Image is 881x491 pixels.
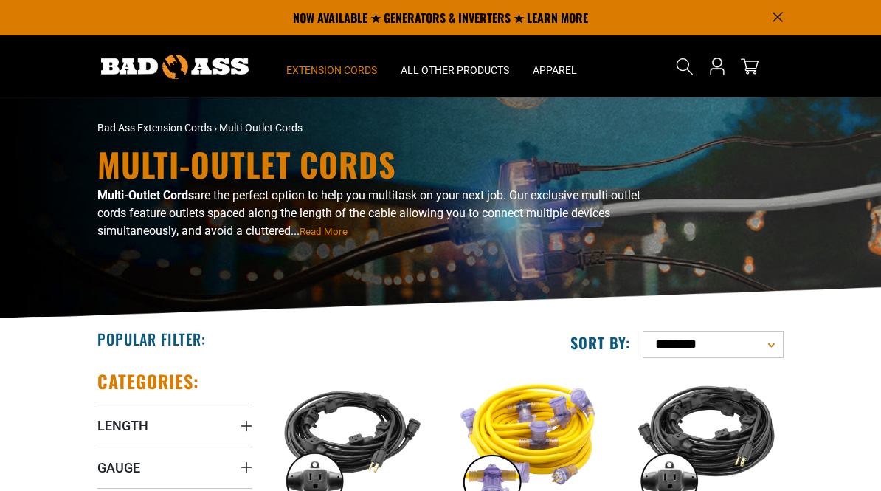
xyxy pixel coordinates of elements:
[570,333,631,352] label: Sort by:
[97,122,212,134] a: Bad Ass Extension Cords
[97,329,206,348] h2: Popular Filter:
[274,35,389,97] summary: Extension Cords
[97,459,140,476] span: Gauge
[300,226,348,237] span: Read More
[673,55,697,78] summary: Search
[97,417,148,434] span: Length
[97,447,252,488] summary: Gauge
[286,63,377,77] span: Extension Cords
[219,122,303,134] span: Multi-Outlet Cords
[521,35,589,97] summary: Apparel
[401,63,509,77] span: All Other Products
[97,120,547,136] nav: breadcrumbs
[97,405,252,446] summary: Length
[389,35,521,97] summary: All Other Products
[97,188,194,202] b: Multi-Outlet Cords
[97,188,640,238] span: are the perfect option to help you multitask on your next job. Our exclusive multi-outlet cords f...
[533,63,577,77] span: Apparel
[97,148,666,181] h1: Multi-Outlet Cords
[101,55,249,79] img: Bad Ass Extension Cords
[214,122,217,134] span: ›
[97,370,199,393] h2: Categories:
